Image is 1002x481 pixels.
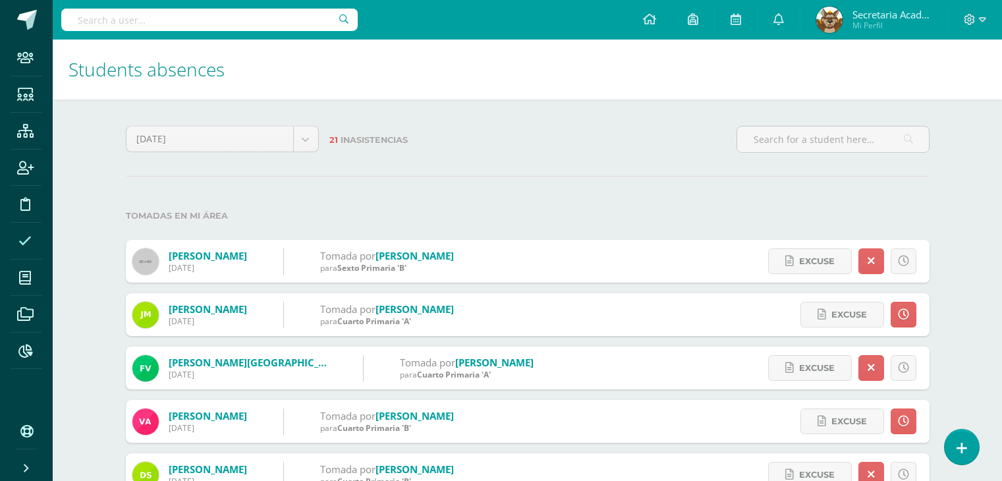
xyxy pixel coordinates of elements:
span: Sexto Primaria 'B' [337,262,406,273]
a: [PERSON_NAME] [169,249,247,262]
span: Inasistencias [341,135,408,145]
a: [PERSON_NAME] [376,249,454,262]
span: Tomada por [320,302,376,316]
label: Tomadas en mi área [126,202,930,229]
span: Tomada por [400,356,455,369]
input: Search a user… [61,9,358,31]
div: [DATE] [169,262,247,273]
a: [PERSON_NAME] [376,302,454,316]
span: Tomada por [320,409,376,422]
a: [PERSON_NAME] [169,302,247,316]
a: [PERSON_NAME] [376,463,454,476]
span: Tomada por [320,463,376,476]
a: [PERSON_NAME] [169,409,247,422]
div: [DATE] [169,369,327,380]
input: Search for a student here… [737,127,929,152]
div: para [400,369,534,380]
span: Cuarto Primaria 'B' [337,422,411,434]
img: d6a28b792dbf0ce41b208e57d9de1635.png [816,7,843,33]
div: [DATE] [169,316,247,327]
a: Excuse [768,355,852,381]
span: 21 [329,135,338,145]
span: [DATE] [136,127,283,152]
a: [PERSON_NAME] [455,356,534,369]
img: 99b014032ef2053f8eb9efc1a92257e8.png [132,302,159,328]
span: Excuse [799,249,835,273]
img: 42106f5327550066ae5dc6b88b7c2adf.png [132,409,159,435]
a: Excuse [800,409,884,434]
img: 60x60 [132,248,159,275]
span: Secretaria Académica [852,8,932,21]
span: Excuse [831,302,867,327]
a: [PERSON_NAME] [169,463,247,476]
span: Cuarto Primaria 'A' [337,316,411,327]
div: para [320,262,454,273]
a: [PERSON_NAME] [376,409,454,422]
span: Cuarto Primaria 'A' [417,369,491,380]
a: Excuse [800,302,884,327]
div: para [320,316,454,327]
span: Mi Perfil [852,20,932,31]
span: Excuse [799,356,835,380]
a: [DATE] [126,127,318,152]
span: Tomada por [320,249,376,262]
div: para [320,422,454,434]
a: [PERSON_NAME][GEOGRAPHIC_DATA] [169,356,348,369]
span: Students absences [69,57,225,82]
a: Excuse [768,248,852,274]
div: [DATE] [169,422,247,434]
span: Excuse [831,409,867,434]
img: b74cf655d8e154d5ee6d51a259ca8268.png [132,355,159,382]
